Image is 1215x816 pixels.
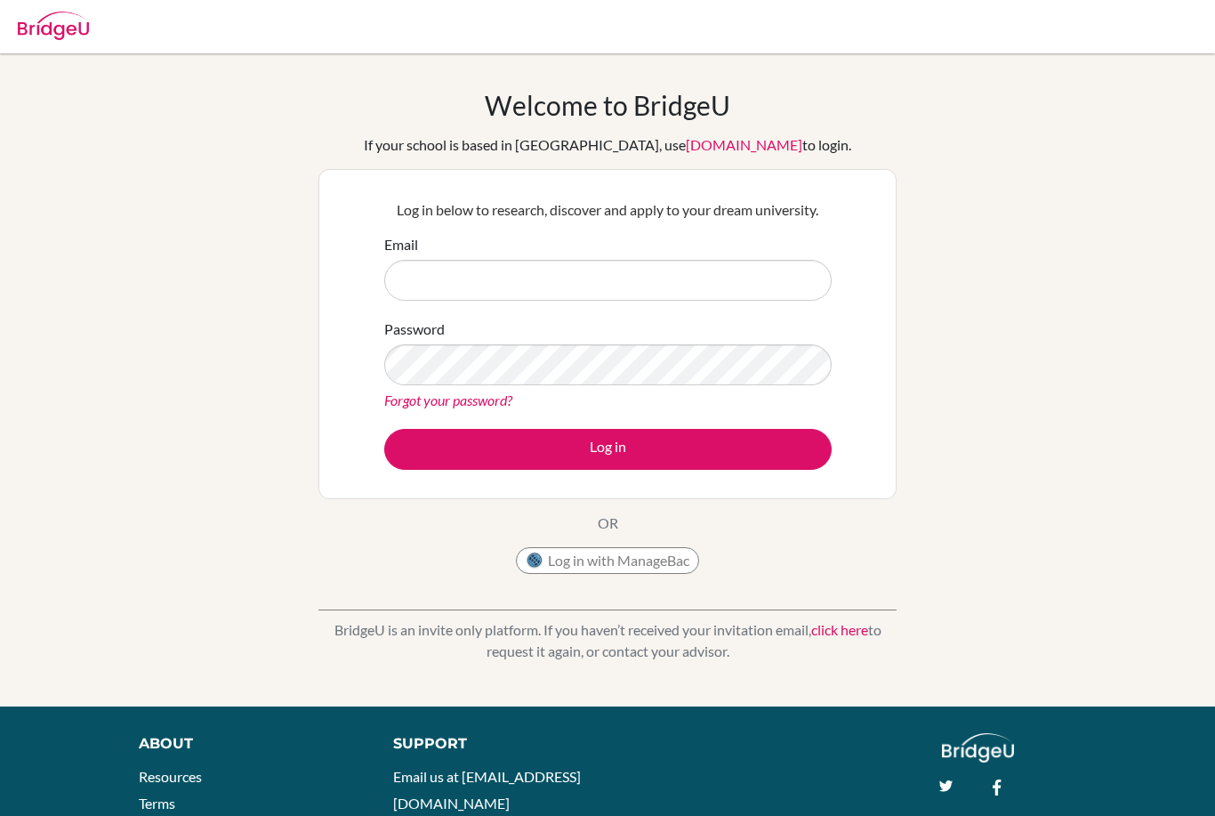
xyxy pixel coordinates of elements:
a: Terms [139,795,175,812]
p: Log in below to research, discover and apply to your dream university. [384,199,832,221]
p: OR [598,513,618,534]
a: Email us at [EMAIL_ADDRESS][DOMAIN_NAME] [393,768,581,812]
h1: Welcome to BridgeU [485,89,730,121]
img: Bridge-U [18,12,89,40]
a: Forgot your password? [384,392,512,408]
div: Support [393,733,590,755]
a: Resources [139,768,202,785]
label: Password [384,319,445,340]
p: BridgeU is an invite only platform. If you haven’t received your invitation email, to request it ... [318,619,897,662]
button: Log in with ManageBac [516,547,699,574]
button: Log in [384,429,832,470]
a: click here [811,621,868,638]
a: [DOMAIN_NAME] [686,136,802,153]
div: About [139,733,353,755]
div: If your school is based in [GEOGRAPHIC_DATA], use to login. [364,134,851,156]
label: Email [384,234,418,255]
img: logo_white@2x-f4f0deed5e89b7ecb1c2cc34c3e3d731f90f0f143d5ea2071677605dd97b5244.png [942,733,1014,763]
